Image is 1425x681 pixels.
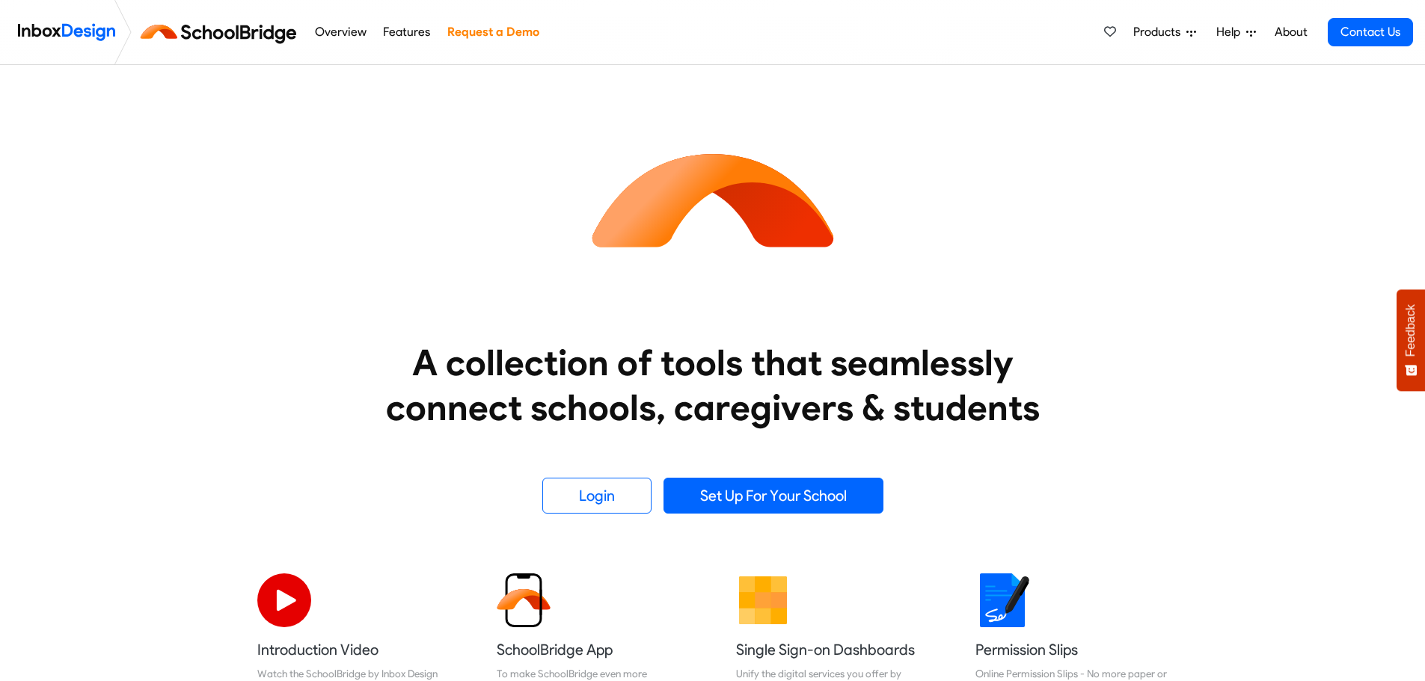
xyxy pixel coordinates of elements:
[664,478,883,514] a: Set Up For Your School
[542,478,652,514] a: Login
[358,340,1068,430] heading: A collection of tools that seamlessly connect schools, caregivers & students
[257,639,450,660] h5: Introduction Video
[1210,17,1262,47] a: Help
[497,639,690,660] h5: SchoolBridge App
[975,573,1029,627] img: 2022_01_18_icon_signature.svg
[1133,23,1186,41] span: Products
[736,573,790,627] img: 2022_01_13_icon_grid.svg
[1397,289,1425,391] button: Feedback - Show survey
[497,573,551,627] img: 2022_01_13_icon_sb_app.svg
[257,573,311,627] img: 2022_07_11_icon_video_playback.svg
[1127,17,1202,47] a: Products
[1270,17,1311,47] a: About
[310,17,370,47] a: Overview
[379,17,435,47] a: Features
[1328,18,1413,46] a: Contact Us
[1404,304,1418,357] span: Feedback
[736,639,929,660] h5: Single Sign-on Dashboards
[443,17,543,47] a: Request a Demo
[975,639,1168,660] h5: Permission Slips
[1216,23,1246,41] span: Help
[138,14,306,50] img: schoolbridge logo
[578,65,848,334] img: icon_schoolbridge.svg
